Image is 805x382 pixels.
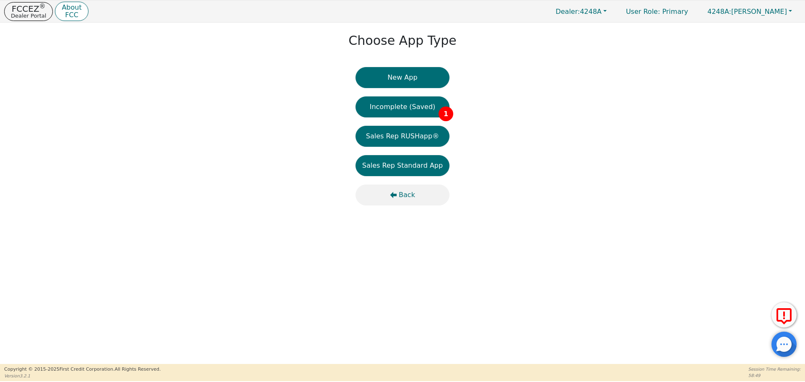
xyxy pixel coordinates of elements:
button: FCCEZ®Dealer Portal [4,2,53,21]
sup: ® [39,3,46,10]
p: About [62,4,81,11]
button: New App [356,67,449,88]
p: Primary [618,3,696,20]
a: User Role: Primary [618,3,696,20]
span: All Rights Reserved. [114,366,161,372]
span: Back [399,190,415,200]
button: Report Error to FCC [771,302,797,327]
span: Dealer: [556,8,580,16]
p: Version 3.2.1 [4,373,161,379]
p: FCC [62,12,81,18]
button: Sales Rep Standard App [356,155,449,176]
p: FCCEZ [11,5,46,13]
button: Incomplete (Saved)1 [356,96,449,117]
button: Dealer:4248A [547,5,615,18]
button: 4248A:[PERSON_NAME] [699,5,801,18]
p: 58:49 [748,372,801,379]
span: 4248A [556,8,602,16]
p: Session Time Remaining: [748,366,801,372]
p: Copyright © 2015- 2025 First Credit Corporation. [4,366,161,373]
span: User Role : [626,8,660,16]
button: Back [356,185,449,205]
span: [PERSON_NAME] [707,8,787,16]
span: 1 [439,107,453,121]
span: 4248A: [707,8,731,16]
button: AboutFCC [55,2,88,21]
button: Sales Rep RUSHapp® [356,126,449,147]
h1: Choose App Type [348,33,456,48]
p: Dealer Portal [11,13,46,18]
